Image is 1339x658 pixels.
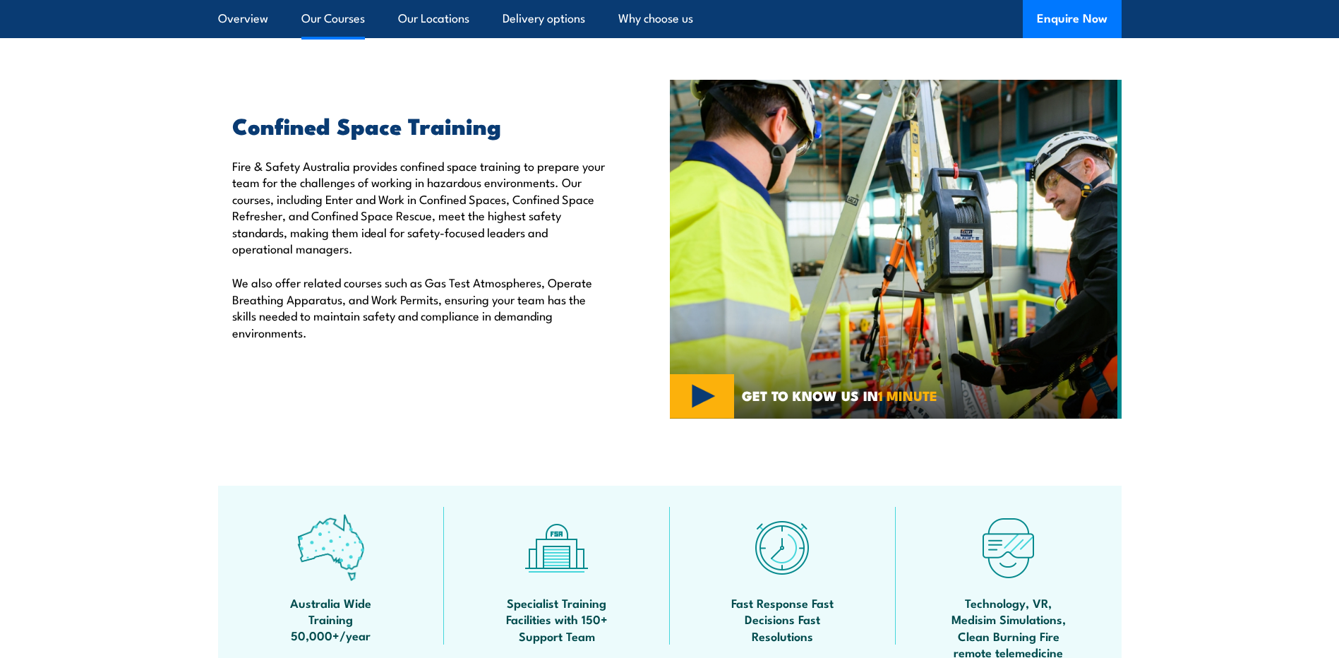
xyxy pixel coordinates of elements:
[975,514,1042,581] img: tech-icon
[232,115,605,135] h2: Confined Space Training
[493,594,620,644] span: Specialist Training Facilities with 150+ Support Team
[719,594,846,644] span: Fast Response Fast Decisions Fast Resolutions
[232,157,605,256] p: Fire & Safety Australia provides confined space training to prepare your team for the challenges ...
[268,594,395,644] span: Australia Wide Training 50,000+/year
[232,274,605,340] p: We also offer related courses such as Gas Test Atmospheres, Operate Breathing Apparatus, and Work...
[523,514,590,581] img: facilities-icon
[670,80,1122,419] img: Confined Space Courses Australia
[742,389,937,402] span: GET TO KNOW US IN
[297,514,364,581] img: auswide-icon
[749,514,816,581] img: fast-icon
[878,385,937,405] strong: 1 MINUTE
